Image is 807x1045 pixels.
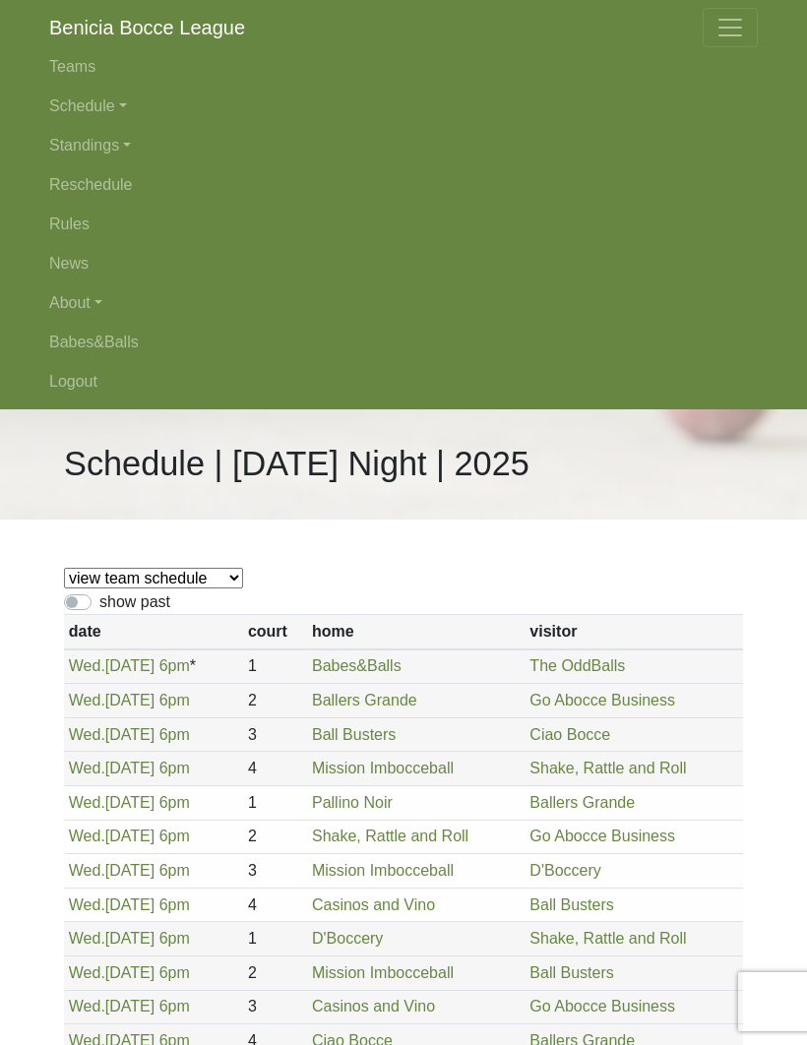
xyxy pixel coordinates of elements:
a: Standings [49,126,758,165]
a: About [49,283,758,323]
h1: Schedule | [DATE] Night | 2025 [64,444,529,484]
a: Shake, Rattle and Roll [529,760,686,776]
a: Teams [49,47,758,87]
a: Wed.[DATE] 6pm [69,760,190,776]
a: Go Abocce Business [529,692,675,708]
a: Go Abocce Business [529,998,675,1014]
a: Mission Imbocceball [312,760,454,776]
a: Ballers Grande [312,692,417,708]
td: 4 [243,888,307,922]
a: Babes&Balls [49,323,758,362]
a: Ball Busters [312,726,396,743]
th: court [243,615,307,649]
th: date [64,615,243,649]
button: Toggle navigation [703,8,758,47]
span: Wed. [69,896,105,913]
a: Reschedule [49,165,758,205]
a: Ball Busters [529,896,613,913]
a: Wed.[DATE] 6pm [69,964,190,981]
a: D'Boccery [529,862,600,879]
td: 2 [243,684,307,718]
a: Mission Imbocceball [312,862,454,879]
a: The OddBalls [529,657,625,674]
th: home [307,615,525,649]
a: Wed.[DATE] 6pm [69,794,190,811]
a: Wed.[DATE] 6pm [69,692,190,708]
td: 2 [243,955,307,990]
span: Wed. [69,726,105,743]
span: Wed. [69,998,105,1014]
span: Wed. [69,930,105,947]
a: Shake, Rattle and Roll [312,828,468,844]
a: Wed.[DATE] 6pm [69,726,190,743]
label: show past [99,590,170,614]
a: Benicia Bocce League [49,8,245,47]
td: 2 [243,820,307,854]
a: Rules [49,205,758,244]
a: Shake, Rattle and Roll [529,930,686,947]
a: Logout [49,362,758,401]
a: Casinos and Vino [312,896,435,913]
td: 3 [243,990,307,1024]
a: Wed.[DATE] 6pm [69,828,190,844]
a: Schedule [49,87,758,126]
span: Wed. [69,760,105,776]
a: Ballers Grande [529,794,635,811]
a: Go Abocce Business [529,828,675,844]
a: Ciao Bocce [529,726,610,743]
a: Wed.[DATE] 6pm [69,930,190,947]
a: Casinos and Vino [312,998,435,1014]
span: Wed. [69,828,105,844]
a: Wed.[DATE] 6pm [69,862,190,879]
span: Wed. [69,794,105,811]
td: 3 [243,717,307,752]
td: 1 [243,922,307,956]
a: Pallino Noir [312,794,393,811]
a: Wed.[DATE] 6pm [69,896,190,913]
a: Mission Imbocceball [312,964,454,981]
a: Wed.[DATE] 6pm [69,998,190,1014]
a: Babes&Balls [312,657,402,674]
a: Wed.[DATE] 6pm [69,657,190,674]
a: Ball Busters [529,964,613,981]
span: Wed. [69,964,105,981]
a: News [49,244,758,283]
td: 1 [243,785,307,820]
td: 4 [243,752,307,786]
span: Wed. [69,657,105,674]
a: D'Boccery [312,930,383,947]
td: 1 [243,649,307,684]
span: Wed. [69,692,105,708]
th: visitor [526,615,743,649]
td: 3 [243,854,307,889]
span: Wed. [69,862,105,879]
